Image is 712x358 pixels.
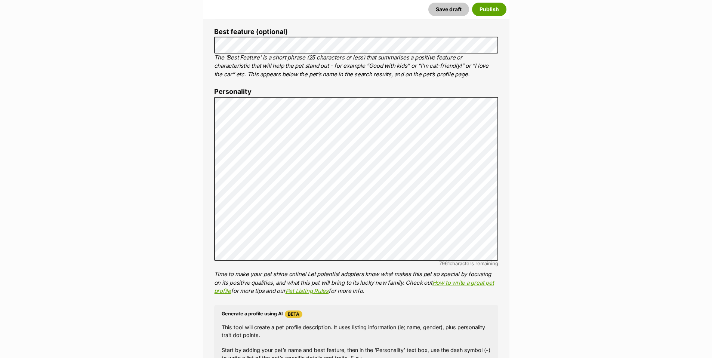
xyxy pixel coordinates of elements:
span: 7961 [439,260,450,266]
a: Pet Listing Rules [286,287,329,294]
p: Time to make your pet shine online! Let potential adopters know what makes this pet so special by... [214,270,498,296]
label: Best feature (optional) [214,28,498,36]
h4: Generate a profile using AI [222,310,491,318]
span: Beta [285,310,302,318]
button: Save draft [428,3,469,16]
div: characters remaining [214,261,498,266]
label: Personality [214,88,498,96]
p: The ‘Best Feature’ is a short phrase (25 characters or less) that summarises a positive feature o... [214,53,498,79]
button: Publish [472,3,506,16]
p: This tool will create a pet profile description. It uses listing information (ie; name, gender), ... [222,323,491,339]
a: How to write a great pet profile [214,279,494,295]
